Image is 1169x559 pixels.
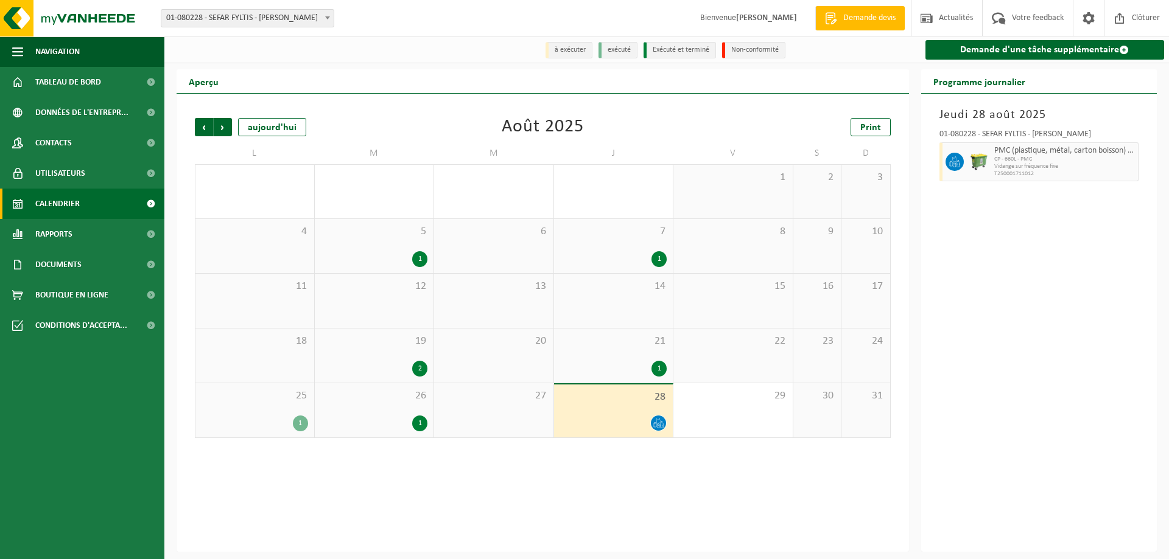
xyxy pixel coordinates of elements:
a: Print [851,118,891,136]
img: WB-0660-HPE-GN-50 [970,153,988,171]
span: 17 [848,280,883,293]
span: Vidange sur fréquence fixe [994,163,1136,170]
div: 1 [412,251,427,267]
span: Utilisateurs [35,158,85,189]
span: 30 [799,389,835,403]
span: 01-080228 - SEFAR FYLTIS - BILLY BERCLAU [161,9,334,27]
span: Boutique en ligne [35,280,108,310]
span: 13 [440,280,547,293]
li: Exécuté et terminé [644,42,716,58]
span: 2 [799,171,835,184]
span: 6 [440,225,547,238]
td: S [793,142,842,164]
span: T250001711012 [994,170,1136,178]
span: 11 [202,280,308,293]
span: Précédent [195,118,213,136]
span: PMC (plastique, métal, carton boisson) (industriel) [994,146,1136,156]
span: 14 [560,280,667,293]
div: 1 [651,361,667,377]
li: à exécuter [546,42,592,58]
h2: Aperçu [177,69,231,93]
div: 01-080228 - SEFAR FYLTIS - [PERSON_NAME] [939,130,1139,142]
td: D [841,142,890,164]
span: 20 [440,335,547,348]
span: 19 [321,335,428,348]
span: Tableau de bord [35,67,101,97]
span: 16 [799,280,835,293]
li: exécuté [599,42,637,58]
strong: [PERSON_NAME] [736,13,797,23]
td: M [434,142,554,164]
span: Données de l'entrepr... [35,97,128,128]
td: L [195,142,315,164]
span: 24 [848,335,883,348]
span: Suivant [214,118,232,136]
div: 1 [293,415,308,431]
a: Demande devis [815,6,905,30]
div: 1 [412,415,427,431]
td: M [315,142,435,164]
span: 9 [799,225,835,238]
span: Demande devis [840,12,899,24]
span: Print [860,123,881,133]
span: 8 [679,225,787,238]
span: 25 [202,389,308,403]
a: Demande d'une tâche supplémentaire [925,40,1165,60]
h3: Jeudi 28 août 2025 [939,106,1139,124]
span: 4 [202,225,308,238]
span: 3 [848,171,883,184]
span: 5 [321,225,428,238]
span: 26 [321,389,428,403]
td: V [673,142,793,164]
span: 15 [679,280,787,293]
span: 7 [560,225,667,238]
li: Non-conformité [722,42,785,58]
td: J [554,142,674,164]
span: Documents [35,249,82,280]
span: 28 [560,391,667,404]
span: 18 [202,335,308,348]
span: Calendrier [35,189,80,219]
span: CP - 660L - PMC [994,156,1136,163]
span: Contacts [35,128,72,158]
span: 21 [560,335,667,348]
span: 22 [679,335,787,348]
div: aujourd'hui [238,118,306,136]
span: 29 [679,389,787,403]
span: 12 [321,280,428,293]
span: 27 [440,389,547,403]
span: 31 [848,389,883,403]
span: Conditions d'accepta... [35,310,127,341]
div: 2 [412,361,427,377]
div: Août 2025 [502,118,584,136]
span: 23 [799,335,835,348]
h2: Programme journalier [921,69,1037,93]
div: 1 [651,251,667,267]
span: Navigation [35,36,80,67]
span: Rapports [35,219,72,249]
span: 10 [848,225,883,238]
span: 1 [679,171,787,184]
span: 01-080228 - SEFAR FYLTIS - BILLY BERCLAU [161,10,334,27]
